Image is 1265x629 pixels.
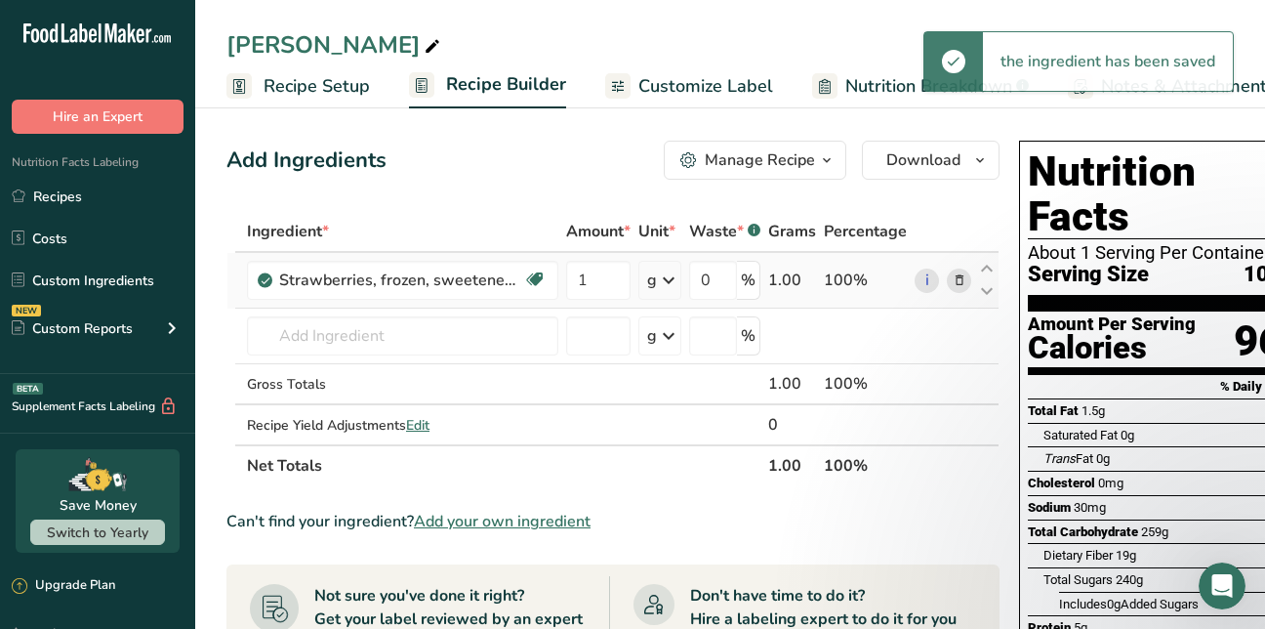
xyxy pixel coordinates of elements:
[12,576,115,596] div: Upgrade Plan
[1028,315,1196,334] div: Amount Per Serving
[768,220,816,243] span: Grams
[406,416,429,435] span: Edit
[1028,403,1079,418] span: Total Fat
[1043,548,1113,563] span: Dietary Fiber
[1043,451,1076,466] i: Trans
[247,220,329,243] span: Ingredient
[768,372,816,396] div: 1.00
[824,220,907,243] span: Percentage
[1028,500,1071,515] span: Sodium
[664,141,846,180] button: Manage Recipe
[824,269,907,292] div: 100%
[13,383,43,395] div: BETA
[768,269,816,292] div: 1.00
[226,510,1000,533] div: Can't find your ingredient?
[647,269,657,292] div: g
[638,73,773,100] span: Customize Label
[1141,524,1168,539] span: 259g
[915,269,939,293] a: i
[566,220,631,243] span: Amount
[689,220,760,243] div: Waste
[705,148,815,172] div: Manage Recipe
[1043,572,1113,587] span: Total Sugars
[1081,403,1105,418] span: 1.5g
[1028,524,1138,539] span: Total Carbohydrate
[226,145,387,177] div: Add Ingredients
[30,520,165,545] button: Switch to Yearly
[1107,597,1121,611] span: 0g
[1028,263,1149,287] span: Serving Size
[243,444,764,485] th: Net Totals
[414,510,591,533] span: Add your own ingredient
[1074,500,1106,515] span: 30mg
[247,374,558,395] div: Gross Totals
[862,141,1000,180] button: Download
[1028,334,1196,362] div: Calories
[47,524,148,542] span: Switch to Yearly
[1098,476,1123,490] span: 0mg
[279,269,523,292] div: Strawberries, frozen, sweetened, sliced
[983,32,1233,91] div: the ingredient has been saved
[820,444,911,485] th: 100%
[768,413,816,437] div: 0
[824,372,907,396] div: 100%
[638,220,675,243] span: Unit
[605,64,773,108] a: Customize Label
[1059,597,1199,611] span: Includes Added Sugars
[845,73,1012,100] span: Nutrition Breakdown
[1116,572,1143,587] span: 240g
[264,73,370,100] span: Recipe Setup
[886,148,960,172] span: Download
[647,324,657,348] div: g
[1116,548,1136,563] span: 19g
[1096,451,1110,466] span: 0g
[247,316,558,356] input: Add Ingredient
[12,318,133,339] div: Custom Reports
[60,495,137,516] div: Save Money
[247,415,558,436] div: Recipe Yield Adjustments
[12,100,184,134] button: Hire an Expert
[1121,428,1134,442] span: 0g
[1043,451,1093,466] span: Fat
[1043,428,1118,442] span: Saturated Fat
[764,444,820,485] th: 1.00
[226,64,370,108] a: Recipe Setup
[409,63,566,109] a: Recipe Builder
[812,64,1029,108] a: Nutrition Breakdown
[446,71,566,98] span: Recipe Builder
[1199,563,1245,609] iframe: Intercom live chat
[1028,476,1095,490] span: Cholesterol
[12,305,41,316] div: NEW
[226,27,444,63] div: [PERSON_NAME]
